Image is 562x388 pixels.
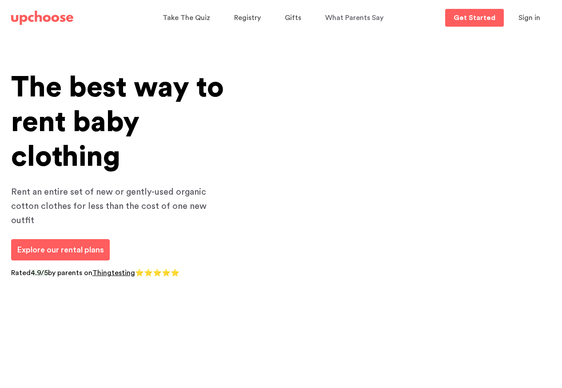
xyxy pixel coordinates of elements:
[234,9,263,27] a: Registry
[11,269,31,276] span: Rated
[135,269,179,276] span: ⭐⭐⭐⭐⭐
[48,269,92,276] span: by parents on
[454,14,495,21] p: Get Started
[325,14,383,21] span: What Parents Say
[92,269,135,276] a: Thingtesting
[518,14,540,21] span: Sign in
[11,11,73,25] img: UpChoose
[445,9,504,27] a: Get Started
[285,14,301,21] span: Gifts
[507,9,551,27] button: Sign in
[11,9,73,27] a: UpChoose
[234,14,261,21] span: Registry
[11,73,224,171] span: The best way to rent baby clothing
[163,14,210,21] span: Take The Quiz
[325,9,386,27] a: What Parents Say
[11,185,224,228] p: Rent an entire set of new or gently-used organic cotton clothes for less than the cost of one new...
[31,269,48,276] span: 4.9/5
[285,9,304,27] a: Gifts
[163,9,213,27] a: Take The Quiz
[17,246,104,254] span: Explore our rental plans
[11,239,110,260] a: Explore our rental plans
